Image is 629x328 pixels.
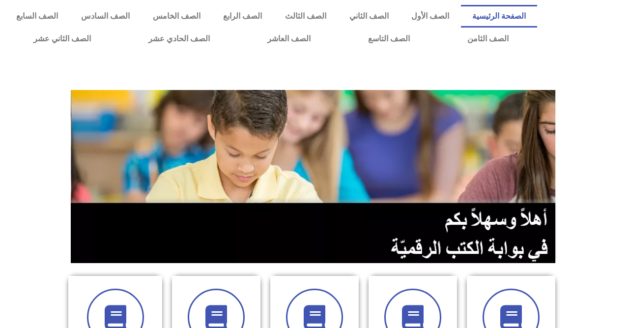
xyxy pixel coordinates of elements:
a: الصفحة الرئيسية [461,5,538,28]
a: الصف الثاني [338,5,400,28]
a: الصف الأول [400,5,461,28]
a: الصف العاشر [239,28,340,50]
a: الصف الحادي عشر [120,28,239,50]
a: الصف التاسع [340,28,439,50]
a: الصف الثالث [274,5,338,28]
a: الصف السادس [70,5,142,28]
a: الصف السابع [5,5,70,28]
a: الصف الثاني عشر [5,28,120,50]
a: الصف الرابع [212,5,274,28]
a: الصف الثامن [439,28,538,50]
a: الصف الخامس [141,5,212,28]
